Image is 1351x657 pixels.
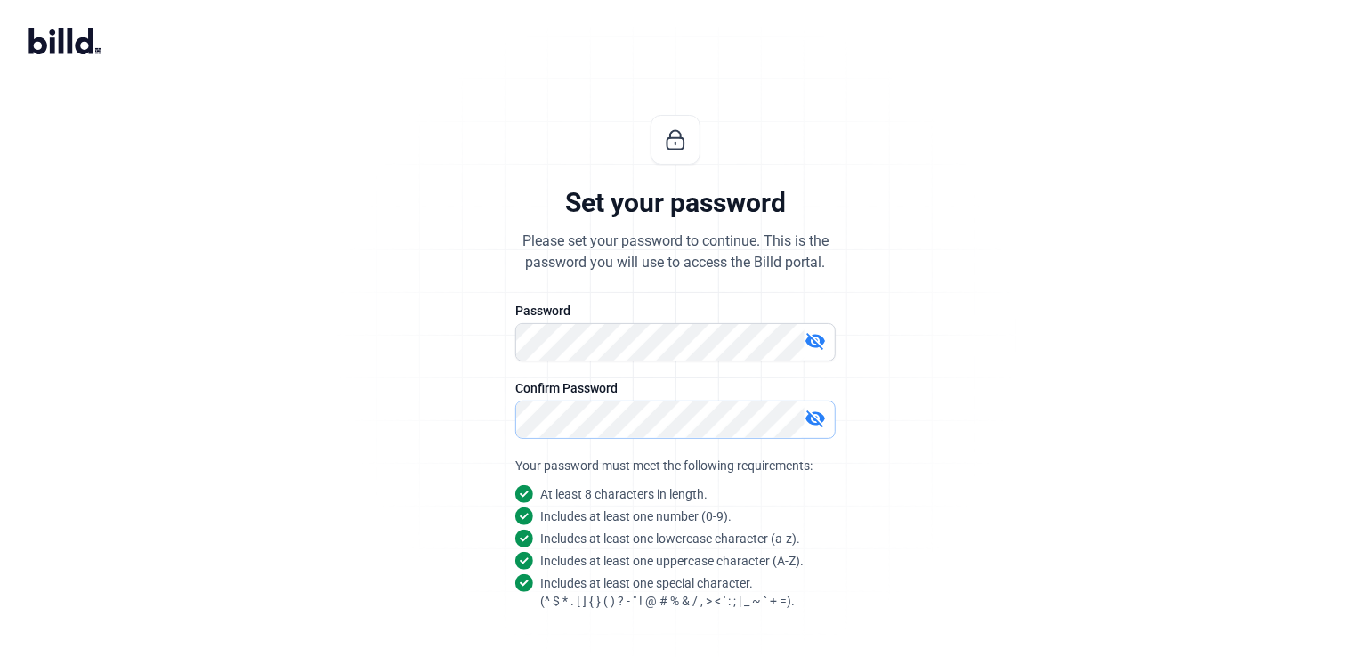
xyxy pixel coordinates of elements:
div: Password [515,302,836,320]
snap: Includes at least one special character. (^ $ * . [ ] { } ( ) ? - " ! @ # % & / , > < ' : ; | _ ~... [540,574,795,610]
snap: At least 8 characters in length. [540,485,708,503]
div: Confirm Password [515,379,836,397]
snap: Includes at least one lowercase character (a-z). [540,530,800,547]
snap: Includes at least one number (0-9). [540,507,732,525]
div: Set your password [565,186,786,220]
snap: Includes at least one uppercase character (A-Z). [540,552,804,570]
div: Your password must meet the following requirements: [515,457,836,474]
mat-icon: visibility_off [805,408,826,429]
mat-icon: visibility_off [805,330,826,352]
div: Please set your password to continue. This is the password you will use to access the Billd portal. [522,231,829,273]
